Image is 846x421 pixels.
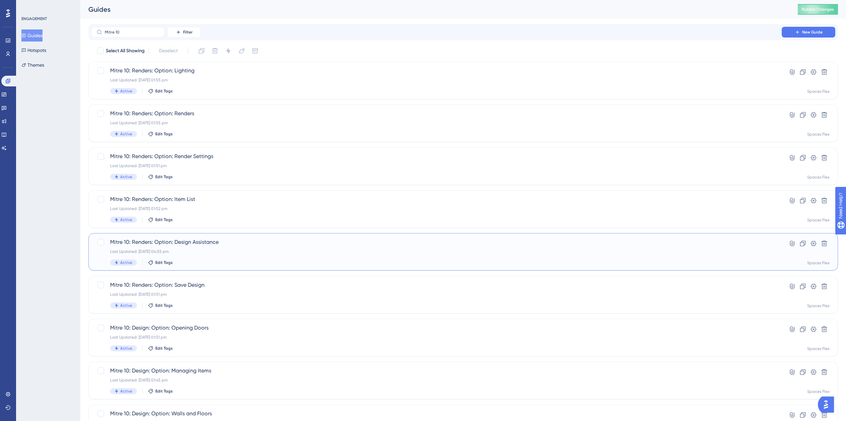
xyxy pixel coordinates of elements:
[155,260,173,265] span: Edit Tags
[120,303,132,308] span: Active
[110,238,763,246] span: Mitre 10: Renders: Option: Design Assistance
[110,335,763,340] div: Last Updated: [DATE] 01:51 pm
[807,89,830,94] div: Spaces Flex
[798,4,838,15] button: Publish Changes
[120,88,132,94] span: Active
[802,29,823,35] span: New Guide
[153,45,184,57] button: Deselect
[120,260,132,265] span: Active
[155,303,173,308] span: Edit Tags
[148,303,173,308] button: Edit Tags
[148,88,173,94] button: Edit Tags
[148,131,173,137] button: Edit Tags
[807,389,830,394] div: Spaces Flex
[110,77,763,83] div: Last Updated: [DATE] 01:55 pm
[21,59,44,71] button: Themes
[110,163,763,168] div: Last Updated: [DATE] 01:51 pm
[155,131,173,137] span: Edit Tags
[148,217,173,222] button: Edit Tags
[110,152,763,160] span: Mitre 10: Renders: Option: Render Settings
[155,389,173,394] span: Edit Tags
[148,260,173,265] button: Edit Tags
[807,346,830,351] div: Spaces Flex
[155,346,173,351] span: Edit Tags
[21,16,47,21] div: ENGAGEMENT
[148,389,173,394] button: Edit Tags
[110,206,763,211] div: Last Updated: [DATE] 01:52 pm
[110,324,763,332] span: Mitre 10: Design: Option: Opening Doors
[159,47,178,55] span: Deselect
[148,174,173,180] button: Edit Tags
[120,131,132,137] span: Active
[120,389,132,394] span: Active
[807,132,830,137] div: Spaces Flex
[802,7,834,12] span: Publish Changes
[110,120,763,126] div: Last Updated: [DATE] 01:55 pm
[183,29,193,35] span: Filter
[155,217,173,222] span: Edit Tags
[110,110,763,118] span: Mitre 10: Renders: Option: Renders
[110,377,763,383] div: Last Updated: [DATE] 01:45 pm
[155,174,173,180] span: Edit Tags
[110,195,763,203] span: Mitre 10: Renders: Option: Item List
[807,260,830,266] div: Spaces Flex
[155,88,173,94] span: Edit Tags
[110,410,763,418] span: Mitre 10: Design: Option: Walls and Floors
[120,346,132,351] span: Active
[120,217,132,222] span: Active
[807,174,830,180] div: Spaces Flex
[105,30,159,34] input: Search
[807,217,830,223] div: Spaces Flex
[110,281,763,289] span: Mitre 10: Renders: Option: Save Design
[110,367,763,375] span: Mitre 10: Design: Option: Managing Items
[818,395,838,415] iframe: UserGuiding AI Assistant Launcher
[120,174,132,180] span: Active
[21,29,43,42] button: Guides
[167,27,201,38] button: Filter
[807,303,830,308] div: Spaces Flex
[88,5,781,14] div: Guides
[21,44,46,56] button: Hotspots
[110,292,763,297] div: Last Updated: [DATE] 01:51 pm
[16,2,42,10] span: Need Help?
[148,346,173,351] button: Edit Tags
[106,47,145,55] span: Select All Showing
[782,27,835,38] button: New Guide
[110,67,763,75] span: Mitre 10: Renders: Option: Lighting
[110,249,763,254] div: Last Updated: [DATE] 04:55 pm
